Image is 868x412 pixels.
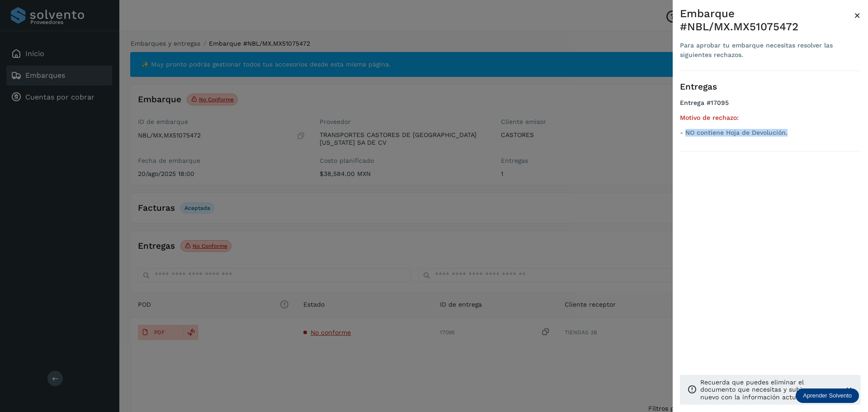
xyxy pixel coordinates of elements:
[680,7,854,33] div: Embarque #NBL/MX.MX51075472
[680,99,861,114] h4: Entrega #17095
[680,129,861,137] p: - NO contiene Hoja de Devolución.
[796,388,859,403] div: Aprender Solvento
[854,7,861,24] button: Close
[803,392,852,399] p: Aprender Solvento
[700,379,837,401] p: Recuerda que puedes eliminar el documento que necesitas y subir uno nuevo con la información actu...
[680,114,861,122] h5: Motivo de rechazo:
[680,82,861,92] h3: Entregas
[680,41,854,60] div: Para aprobar tu embarque necesitas resolver las siguientes rechazos.
[854,9,861,22] span: ×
